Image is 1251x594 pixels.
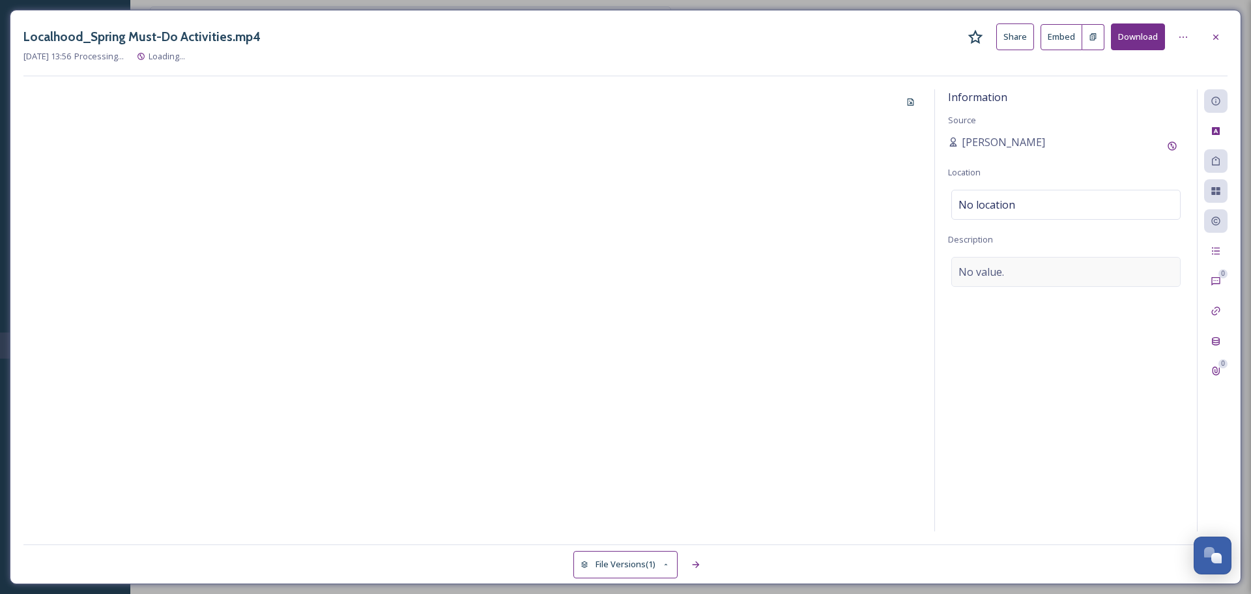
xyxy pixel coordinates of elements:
[948,114,976,126] span: Source
[948,166,981,178] span: Location
[962,134,1045,150] span: [PERSON_NAME]
[958,264,1004,280] span: No value.
[74,50,124,63] span: Processing...
[1194,537,1231,574] button: Open Chat
[149,50,185,62] span: Loading...
[1041,24,1082,50] button: Embed
[23,50,71,63] span: [DATE] 13:56
[996,23,1034,50] button: Share
[573,551,678,578] button: File Versions(1)
[23,27,261,46] h3: Localhood_Spring Must-Do Activities.mp4
[1218,359,1228,368] div: 0
[958,197,1015,213] span: No location
[1218,269,1228,278] div: 0
[1111,23,1165,50] button: Download
[948,90,1007,104] span: Information
[948,233,993,245] span: Description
